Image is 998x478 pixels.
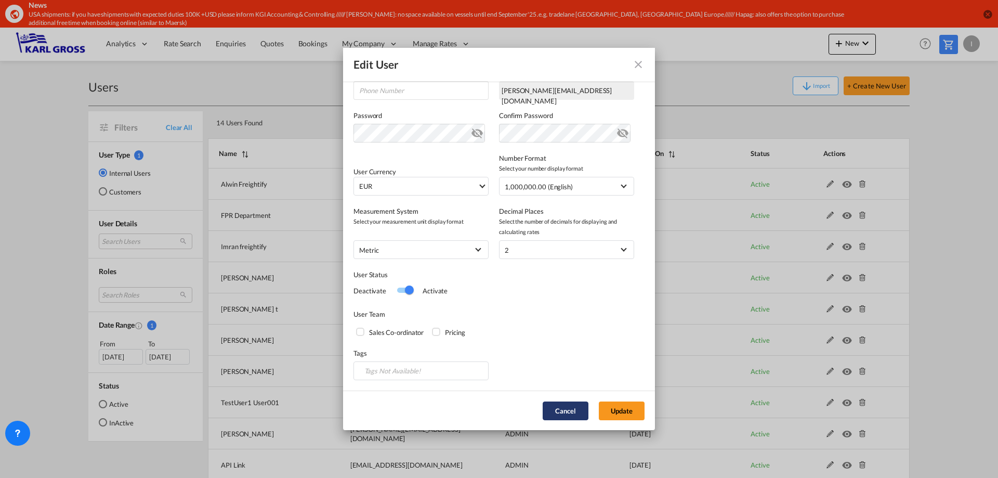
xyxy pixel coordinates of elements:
[369,327,424,338] div: Sales Co-ordinator
[343,48,655,430] md-dialog: General General ...
[353,58,399,71] div: Edit User
[353,167,396,176] label: User Currency
[499,206,634,216] label: Decimal Places
[599,402,645,420] button: Update
[499,163,634,174] span: Select your number display format
[356,327,424,338] md-checkbox: Sales Co-ordinator
[616,125,629,137] md-icon: icon-eye-off
[499,216,634,237] span: Select the number of decimals for displaying and calculating rates
[359,181,478,191] span: EUR
[397,283,412,299] md-switch: Switch 1
[632,58,645,71] md-icon: icon-close fg-AAA8AD
[543,402,588,420] button: Cancel
[499,110,634,121] label: Confirm Password
[432,327,465,338] md-checkbox: Pricing
[471,125,483,137] md-icon: icon-eye-off
[353,309,645,319] div: User Team
[353,361,489,380] md-select: {{(ctrl.parent.createData.viewShipper && !ctrl.parent.createData.user_data.tags) ? 'N/A' :(!ctrl....
[628,54,649,75] button: icon-close fg-AAA8AD
[353,110,489,121] label: Password
[353,286,397,296] div: Deactivate
[353,206,489,216] label: Measurement System
[505,183,573,191] div: 1,000,000.00 (English)
[353,269,499,280] div: User Status
[353,177,489,196] md-select: Select Currency: € EUREuro
[445,327,465,338] div: Pricing
[359,246,378,254] div: metric
[505,246,509,254] div: 2
[353,81,489,100] input: Phone Number
[353,216,489,227] span: Select your measurement unit display format
[412,286,448,296] div: Activate
[499,153,634,163] label: Number Format
[353,348,489,358] label: Tags
[499,81,634,100] div: t.chun@karlgross.de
